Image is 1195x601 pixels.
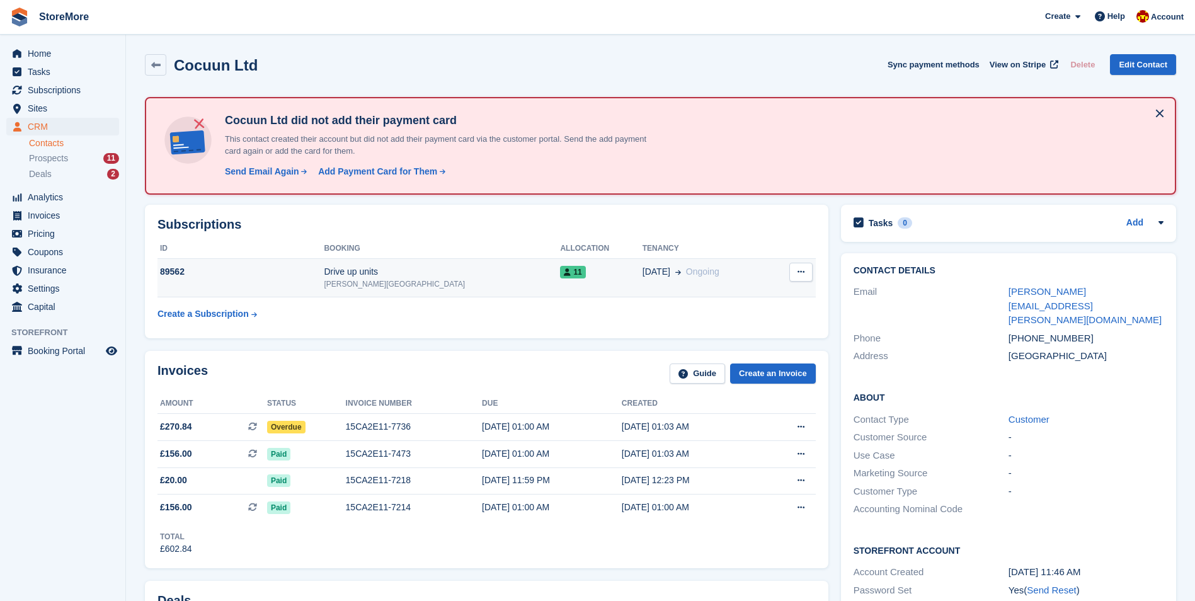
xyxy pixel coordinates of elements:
[174,57,258,74] h2: Cocuun Ltd
[157,265,324,278] div: 89562
[160,447,192,461] span: £156.00
[854,285,1009,328] div: Email
[1009,565,1164,580] div: [DATE] 11:46 AM
[482,447,622,461] div: [DATE] 01:00 AM
[670,363,725,384] a: Guide
[34,6,94,27] a: StoreMore
[854,413,1009,427] div: Contact Type
[29,152,68,164] span: Prospects
[160,542,192,556] div: £602.84
[622,447,762,461] div: [DATE] 01:03 AM
[6,100,119,117] a: menu
[28,118,103,135] span: CRM
[220,113,661,128] h4: Cocuun Ltd did not add their payment card
[854,349,1009,363] div: Address
[29,137,119,149] a: Contacts
[888,54,980,75] button: Sync payment methods
[560,239,642,259] th: Allocation
[1009,449,1164,463] div: -
[6,118,119,135] a: menu
[6,243,119,261] a: menu
[28,188,103,206] span: Analytics
[1136,10,1149,23] img: Store More Team
[1009,331,1164,346] div: [PHONE_NUMBER]
[157,239,324,259] th: ID
[6,45,119,62] a: menu
[1107,10,1125,23] span: Help
[28,81,103,99] span: Subscriptions
[318,165,437,178] div: Add Payment Card for Them
[482,474,622,487] div: [DATE] 11:59 PM
[854,466,1009,481] div: Marketing Source
[161,113,215,167] img: no-card-linked-e7822e413c904bf8b177c4d89f31251c4716f9871600ec3ca5bfc59e148c83f4.svg
[854,449,1009,463] div: Use Case
[313,165,447,178] a: Add Payment Card for Them
[29,168,52,180] span: Deals
[346,474,482,487] div: 15CA2E11-7218
[11,326,125,339] span: Storefront
[1024,585,1079,595] span: ( )
[1009,430,1164,445] div: -
[28,100,103,117] span: Sites
[1009,349,1164,363] div: [GEOGRAPHIC_DATA]
[160,501,192,514] span: £156.00
[267,421,306,433] span: Overdue
[854,544,1164,556] h2: Storefront Account
[622,420,762,433] div: [DATE] 01:03 AM
[324,278,560,290] div: [PERSON_NAME][GEOGRAPHIC_DATA]
[28,63,103,81] span: Tasks
[157,363,208,384] h2: Invoices
[346,501,482,514] div: 15CA2E11-7214
[560,266,585,278] span: 11
[346,420,482,433] div: 15CA2E11-7736
[346,447,482,461] div: 15CA2E11-7473
[28,280,103,297] span: Settings
[622,474,762,487] div: [DATE] 12:23 PM
[29,168,119,181] a: Deals 2
[28,45,103,62] span: Home
[643,265,670,278] span: [DATE]
[346,394,482,414] th: Invoice number
[28,342,103,360] span: Booking Portal
[10,8,29,26] img: stora-icon-8386f47178a22dfd0bd8f6a31ec36ba5ce8667c1dd55bd0f319d3a0aa187defe.svg
[854,583,1009,598] div: Password Set
[854,565,1009,580] div: Account Created
[854,502,1009,517] div: Accounting Nominal Code
[6,207,119,224] a: menu
[643,239,772,259] th: Tenancy
[482,394,622,414] th: Due
[324,265,560,278] div: Drive up units
[898,217,912,229] div: 0
[267,501,290,514] span: Paid
[622,501,762,514] div: [DATE] 01:00 AM
[482,420,622,433] div: [DATE] 01:00 AM
[482,501,622,514] div: [DATE] 01:00 AM
[103,153,119,164] div: 11
[990,59,1046,71] span: View on Stripe
[267,394,346,414] th: Status
[686,266,719,277] span: Ongoing
[6,225,119,243] a: menu
[1009,583,1164,598] div: Yes
[869,217,893,229] h2: Tasks
[6,188,119,206] a: menu
[1009,414,1049,425] a: Customer
[28,225,103,243] span: Pricing
[160,420,192,433] span: £270.84
[267,448,290,461] span: Paid
[107,169,119,180] div: 2
[1065,54,1100,75] button: Delete
[6,81,119,99] a: menu
[1110,54,1176,75] a: Edit Contact
[985,54,1061,75] a: View on Stripe
[6,342,119,360] a: menu
[854,430,1009,445] div: Customer Source
[267,474,290,487] span: Paid
[6,261,119,279] a: menu
[1126,216,1143,231] a: Add
[854,391,1164,403] h2: About
[160,474,187,487] span: £20.00
[1009,484,1164,499] div: -
[157,394,267,414] th: Amount
[6,63,119,81] a: menu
